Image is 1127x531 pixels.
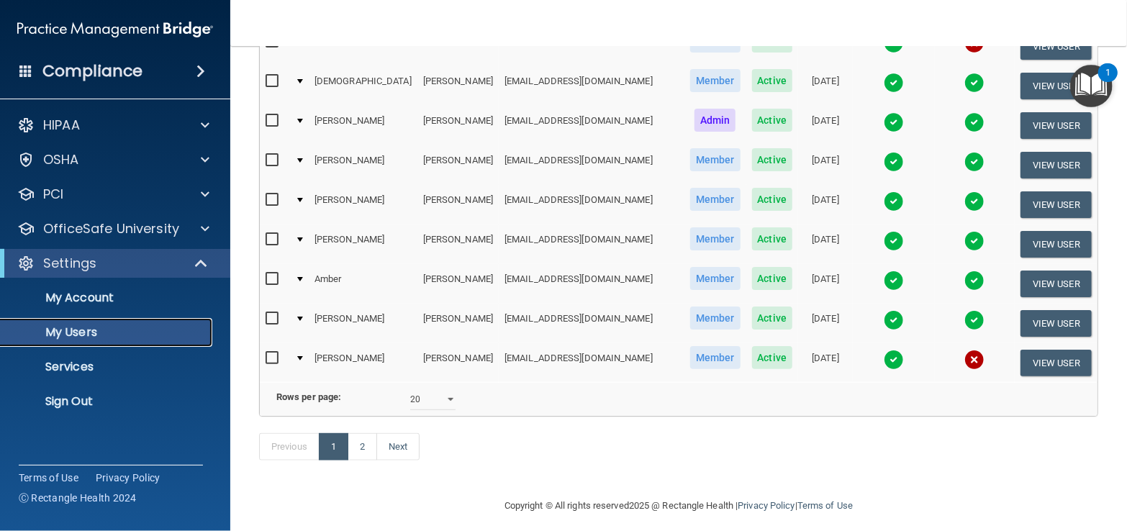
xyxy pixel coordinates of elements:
[798,304,853,343] td: [DATE]
[798,343,853,382] td: [DATE]
[19,491,137,505] span: Ⓒ Rectangle Health 2024
[798,27,853,66] td: [DATE]
[964,310,985,330] img: tick.e7d51cea.svg
[417,304,499,343] td: [PERSON_NAME]
[752,346,793,369] span: Active
[499,304,684,343] td: [EMAIL_ADDRESS][DOMAIN_NAME]
[964,231,985,251] img: tick.e7d51cea.svg
[17,151,209,168] a: OSHA
[417,27,499,66] td: [PERSON_NAME]
[417,224,499,264] td: [PERSON_NAME]
[1020,310,1092,337] button: View User
[884,271,904,291] img: tick.e7d51cea.svg
[964,350,985,370] img: cross.ca9f0e7f.svg
[884,73,904,93] img: tick.e7d51cea.svg
[416,483,941,529] div: Copyright © All rights reserved 2025 @ Rectangle Health | |
[1020,350,1092,376] button: View User
[43,117,80,134] p: HIPAA
[96,471,160,485] a: Privacy Policy
[798,145,853,185] td: [DATE]
[964,191,985,212] img: tick.e7d51cea.svg
[1105,73,1110,91] div: 1
[1020,152,1092,178] button: View User
[376,433,420,460] a: Next
[499,185,684,224] td: [EMAIL_ADDRESS][DOMAIN_NAME]
[417,66,499,106] td: [PERSON_NAME]
[798,264,853,304] td: [DATE]
[964,73,985,93] img: tick.e7d51cea.svg
[690,227,741,250] span: Member
[17,220,209,237] a: OfficeSafe University
[309,145,417,185] td: [PERSON_NAME]
[17,117,209,134] a: HIPAA
[884,310,904,330] img: tick.e7d51cea.svg
[417,264,499,304] td: [PERSON_NAME]
[43,151,79,168] p: OSHA
[309,264,417,304] td: Amber
[309,224,417,264] td: [PERSON_NAME]
[798,106,853,145] td: [DATE]
[797,500,853,511] a: Terms of Use
[884,112,904,132] img: tick.e7d51cea.svg
[42,61,142,81] h4: Compliance
[690,69,741,92] span: Member
[798,66,853,106] td: [DATE]
[43,186,63,203] p: PCI
[9,394,206,409] p: Sign Out
[499,66,684,106] td: [EMAIL_ADDRESS][DOMAIN_NAME]
[690,148,741,171] span: Member
[1070,65,1113,107] button: Open Resource Center, 1 new notification
[798,224,853,264] td: [DATE]
[798,185,853,224] td: [DATE]
[417,106,499,145] td: [PERSON_NAME]
[276,391,341,402] b: Rows per page:
[9,360,206,374] p: Services
[964,271,985,291] img: tick.e7d51cea.svg
[499,145,684,185] td: [EMAIL_ADDRESS][DOMAIN_NAME]
[964,152,985,172] img: tick.e7d51cea.svg
[9,291,206,305] p: My Account
[309,106,417,145] td: [PERSON_NAME]
[752,227,793,250] span: Active
[17,255,209,272] a: Settings
[738,500,795,511] a: Privacy Policy
[17,15,213,44] img: PMB logo
[417,185,499,224] td: [PERSON_NAME]
[690,307,741,330] span: Member
[1020,271,1092,297] button: View User
[417,343,499,382] td: [PERSON_NAME]
[884,350,904,370] img: tick.e7d51cea.svg
[43,255,96,272] p: Settings
[319,433,348,460] a: 1
[309,304,417,343] td: [PERSON_NAME]
[1020,112,1092,139] button: View User
[499,106,684,145] td: [EMAIL_ADDRESS][DOMAIN_NAME]
[499,27,684,66] td: [EMAIL_ADDRESS][DOMAIN_NAME]
[884,231,904,251] img: tick.e7d51cea.svg
[17,186,209,203] a: PCI
[499,264,684,304] td: [EMAIL_ADDRESS][DOMAIN_NAME]
[309,343,417,382] td: [PERSON_NAME]
[499,224,684,264] td: [EMAIL_ADDRESS][DOMAIN_NAME]
[752,188,793,211] span: Active
[752,69,793,92] span: Active
[752,148,793,171] span: Active
[690,188,741,211] span: Member
[309,66,417,106] td: [DEMOGRAPHIC_DATA]
[1020,191,1092,218] button: View User
[1020,231,1092,258] button: View User
[9,325,206,340] p: My Users
[752,267,793,290] span: Active
[19,471,78,485] a: Terms of Use
[694,109,736,132] span: Admin
[1020,73,1092,99] button: View User
[752,307,793,330] span: Active
[752,109,793,132] span: Active
[964,112,985,132] img: tick.e7d51cea.svg
[43,220,179,237] p: OfficeSafe University
[1020,33,1092,60] button: View User
[259,433,320,460] a: Previous
[690,267,741,290] span: Member
[690,346,741,369] span: Member
[884,152,904,172] img: tick.e7d51cea.svg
